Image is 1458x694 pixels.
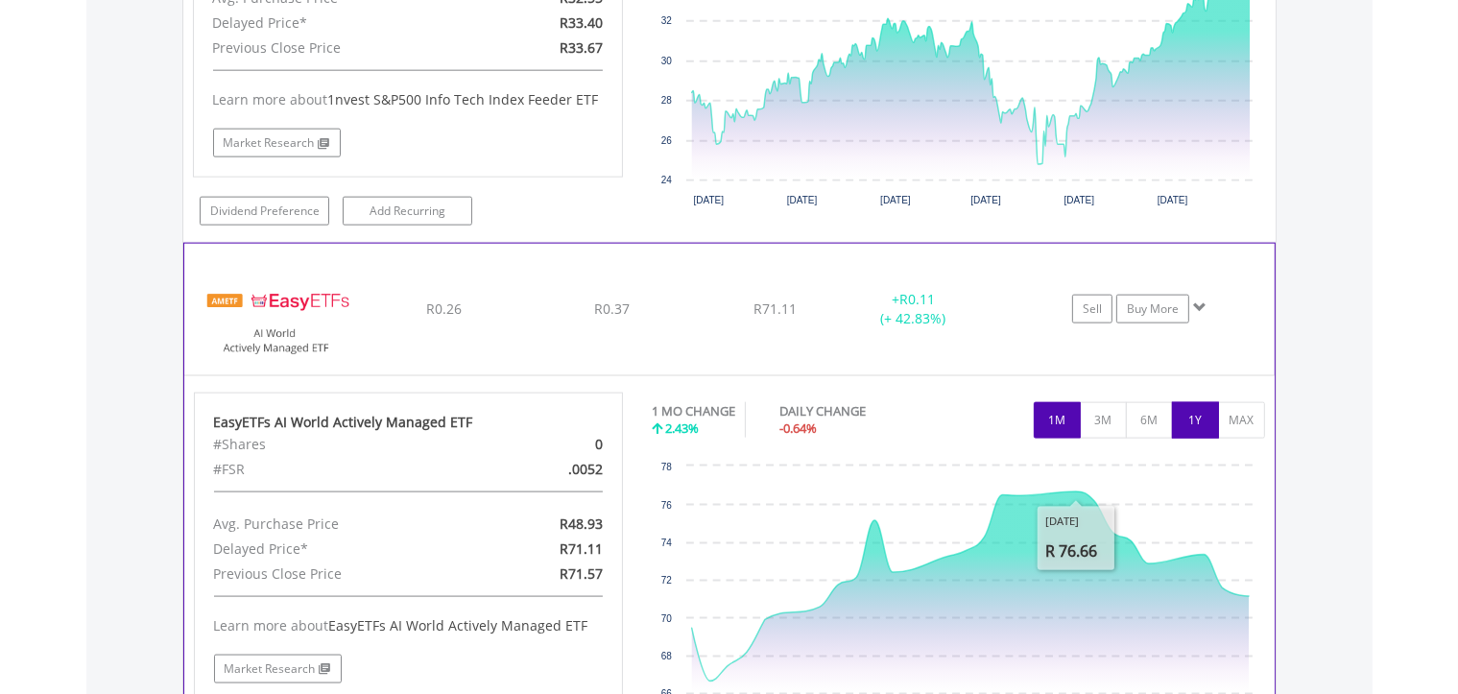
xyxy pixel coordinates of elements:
a: Sell [1072,295,1112,323]
div: Previous Close Price [200,562,478,586]
div: Learn more about [214,616,604,635]
text: 26 [661,135,673,146]
span: R33.67 [560,38,603,57]
span: R33.40 [560,13,603,32]
a: Market Research [214,655,342,683]
text: [DATE] [787,195,818,205]
button: 1Y [1172,402,1219,439]
div: Delayed Price* [200,537,478,562]
span: EasyETFs AI World Actively Managed ETF [329,616,588,634]
text: 70 [661,613,673,624]
span: R0.26 [426,299,462,318]
span: R0.37 [594,299,630,318]
text: [DATE] [1158,195,1188,205]
text: 32 [661,15,673,26]
text: [DATE] [880,195,911,205]
img: TFSA.EASYAI.png [194,268,359,370]
a: Add Recurring [343,197,472,226]
span: R48.93 [560,515,603,533]
span: R71.57 [560,564,603,583]
text: 30 [661,56,673,66]
a: Dividend Preference [200,197,329,226]
a: Market Research [213,129,341,157]
div: Previous Close Price [199,36,478,60]
div: Avg. Purchase Price [200,512,478,537]
a: Buy More [1116,295,1189,323]
text: 72 [661,575,673,586]
text: 76 [661,500,673,511]
text: [DATE] [1064,195,1094,205]
text: 78 [661,462,673,472]
span: -0.64% [779,419,817,437]
span: R0.11 [899,290,935,308]
span: R71.11 [753,299,797,318]
div: Learn more about [213,90,603,109]
button: 6M [1126,402,1173,439]
div: 0 [478,432,617,457]
text: [DATE] [970,195,1001,205]
span: R71.11 [560,539,603,558]
text: 24 [661,175,673,185]
text: 74 [661,538,673,548]
div: + (+ 42.83%) [841,290,985,328]
div: DAILY CHANGE [779,402,933,420]
div: #FSR [200,457,478,482]
button: 3M [1080,402,1127,439]
div: Delayed Price* [199,11,478,36]
div: 1 MO CHANGE [652,402,735,420]
div: EasyETFs AI World Actively Managed ETF [214,413,604,432]
button: MAX [1218,402,1265,439]
text: 68 [661,651,673,661]
button: 1M [1034,402,1081,439]
div: .0052 [478,457,617,482]
text: 28 [661,95,673,106]
span: 2.43% [665,419,699,437]
div: #Shares [200,432,478,457]
span: 1nvest S&P500 Info Tech Index Feeder ETF [328,90,599,108]
text: [DATE] [693,195,724,205]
